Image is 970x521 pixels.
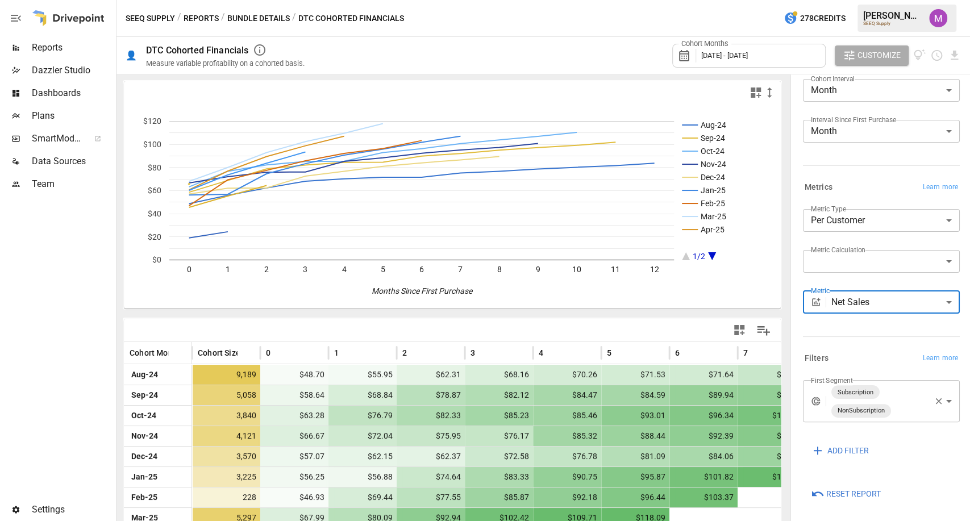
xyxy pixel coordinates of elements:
span: Cohort Size [198,347,240,359]
span: Learn more [923,353,958,364]
span: $74.64 [402,467,463,487]
label: Metric [811,286,830,295]
span: $71.53 [607,365,667,385]
span: $103.37 [675,487,735,507]
span: $84.47 [539,385,599,405]
text: 2 [264,265,269,274]
text: 5 [381,265,385,274]
img: Umer Muhammed [929,9,947,27]
span: 6 [675,347,680,359]
div: Measure variable profitability on a cohorted basis. [146,59,305,68]
button: Sort [476,345,492,361]
text: 8 [497,265,501,274]
span: Subscription [833,386,878,399]
span: $62.15 [334,447,394,466]
span: $84.06 [675,447,735,466]
text: Oct-24 [701,147,725,156]
span: $70.26 [539,365,599,385]
span: 4 [539,347,543,359]
span: 4,121 [198,426,258,446]
span: $78.87 [402,385,463,405]
text: 1/2 [693,252,705,261]
span: $76.79 [334,406,394,426]
text: Nov-24 [701,160,726,169]
button: SEEQ Supply [126,11,175,26]
text: $100 [143,140,161,149]
span: $56.25 [266,467,326,487]
span: Reset Report [826,487,881,501]
button: Sort [408,345,424,361]
text: Sep-24 [701,134,725,143]
text: Aug-24 [701,120,726,130]
button: Sort [272,345,288,361]
span: 3 [471,347,475,359]
span: $90.75 [539,467,599,487]
span: $72.58 [471,447,531,466]
span: $46.93 [266,487,326,507]
span: $62.31 [402,365,463,385]
text: Apr-25 [701,225,725,234]
span: $95.87 [607,467,667,487]
text: 0 [187,265,191,274]
span: $75.32 [743,365,804,385]
span: NonSubscription [833,404,889,417]
span: $72.04 [334,426,394,446]
text: 1 [226,265,230,274]
button: Reports [184,11,219,26]
span: Dashboards [32,86,114,100]
span: $56.88 [334,467,394,487]
span: $81.09 [607,447,667,466]
span: $88.44 [607,426,667,446]
button: Sort [681,345,697,361]
span: $68.16 [471,365,531,385]
text: Months Since First Purchase [372,286,473,295]
div: Net Sales [831,291,960,314]
span: $71.64 [675,365,735,385]
button: ADD FILTER [803,440,877,461]
button: Umer Muhammed [922,2,954,34]
span: $66.67 [266,426,326,446]
div: / [292,11,296,26]
span: [DATE] - [DATE] [701,51,748,60]
span: $101.82 [675,467,735,487]
span: $68.84 [334,385,394,405]
span: $85.23 [471,406,531,426]
span: $55.95 [334,365,394,385]
span: 228 [198,487,258,507]
text: 7 [458,265,463,274]
button: Download report [948,49,961,62]
span: 3,225 [198,467,258,487]
span: $63.28 [266,406,326,426]
span: $84.59 [607,385,667,405]
button: Sort [544,345,560,361]
text: Dec-24 [701,173,725,182]
span: SmartModel [32,132,82,145]
span: Settings [32,503,114,516]
text: $120 [143,116,161,126]
div: A chart. [124,104,771,309]
span: Customize [857,48,901,62]
button: Sort [340,345,356,361]
span: Feb-25 [130,487,186,507]
text: 12 [650,265,659,274]
div: Per Customer [803,209,960,232]
button: Sort [170,345,186,361]
span: Learn more [923,182,958,193]
span: Reports [32,41,114,55]
button: Reset Report [803,484,889,504]
button: Schedule report [930,49,943,62]
text: Mar-25 [701,212,726,221]
span: Plans [32,109,114,123]
span: 2 [402,347,407,359]
text: 4 [342,265,347,274]
span: $92.14 [743,385,804,405]
span: Data Sources [32,155,114,168]
span: $107.16 [743,467,804,487]
span: $85.32 [539,426,599,446]
span: Sep-24 [130,385,186,405]
span: $48.70 [266,365,326,385]
h6: Filters [805,352,829,365]
div: Month [803,79,960,102]
span: $57.07 [266,447,326,466]
button: Sort [749,345,765,361]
